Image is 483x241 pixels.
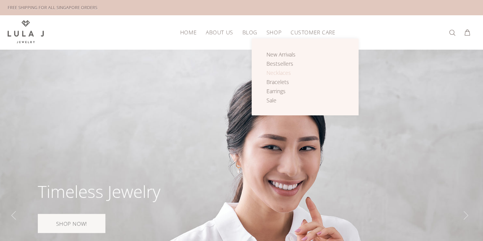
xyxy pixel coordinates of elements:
[237,26,262,38] a: Blog
[180,29,197,35] span: HOME
[8,3,97,12] div: FREE SHIPPING FOR ALL SINGAPORE ORDERS
[267,78,289,86] span: Bracelets
[267,68,304,78] a: Necklaces
[38,214,105,233] a: SHOP NOW!
[267,59,304,68] a: Bestsellers
[267,96,304,105] a: Sale
[267,29,281,35] span: Shop
[267,51,296,58] span: New Arrivals
[206,29,233,35] span: About Us
[286,26,335,38] a: Customer Care
[267,50,304,59] a: New Arrivals
[262,26,286,38] a: Shop
[267,78,304,87] a: Bracelets
[267,87,304,96] a: Earrings
[267,97,276,104] span: Sale
[201,26,237,38] a: About Us
[176,26,201,38] a: HOME
[267,87,286,95] span: Earrings
[267,69,291,76] span: Necklaces
[291,29,335,35] span: Customer Care
[38,183,160,200] div: Timeless Jewelry
[242,29,257,35] span: Blog
[267,60,293,67] span: Bestsellers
